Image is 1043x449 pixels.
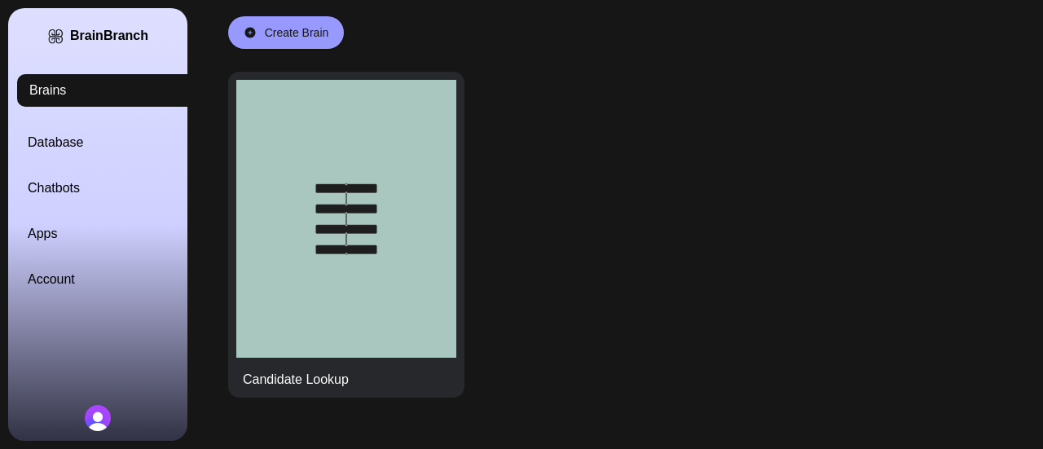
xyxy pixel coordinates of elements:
[70,28,148,44] div: BrainBranch
[28,133,207,152] a: Database
[28,178,207,198] a: Chatbots
[243,370,349,390] div: Candidate Lookup
[228,72,464,398] a: Candidate Lookup
[85,405,111,431] button: Open user button
[17,74,196,107] a: Brains
[28,224,207,244] a: Apps
[28,270,207,289] a: Account
[47,28,64,45] img: BrainBranch Logo
[265,24,329,41] div: Create Brain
